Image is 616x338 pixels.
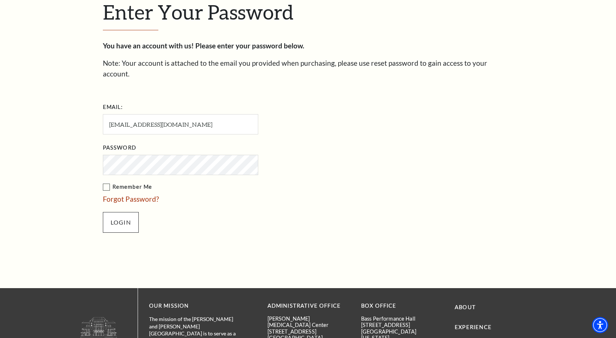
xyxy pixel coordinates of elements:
label: Email: [103,103,123,112]
p: [STREET_ADDRESS] [267,328,350,335]
strong: Please enter your password below. [195,41,304,50]
a: About [455,304,476,310]
p: OUR MISSION [149,301,242,311]
label: Remember Me [103,182,332,192]
a: Forgot Password? [103,195,159,203]
a: Experience [455,324,492,330]
div: Accessibility Menu [592,317,608,333]
p: [STREET_ADDRESS] [361,322,444,328]
p: Administrative Office [267,301,350,311]
p: BOX OFFICE [361,301,444,311]
p: Note: Your account is attached to the email you provided when purchasing, please use reset passwo... [103,58,514,79]
input: Submit button [103,212,139,233]
input: Required [103,114,258,134]
label: Password [103,143,136,153]
p: Bass Performance Hall [361,315,444,322]
strong: You have an account with us! [103,41,194,50]
p: [PERSON_NAME][MEDICAL_DATA] Center [267,315,350,328]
